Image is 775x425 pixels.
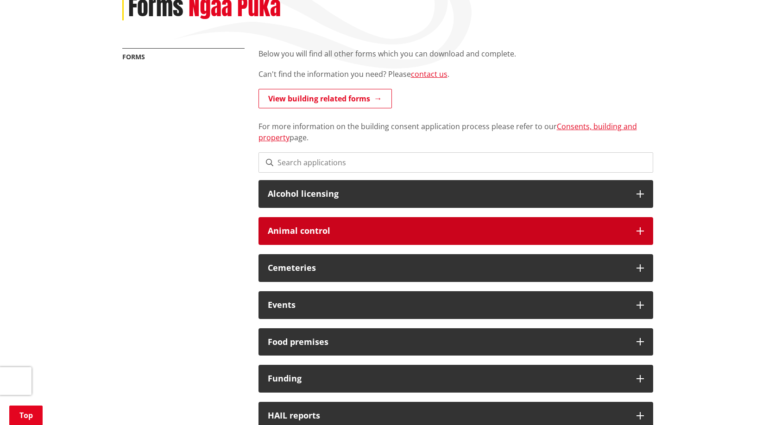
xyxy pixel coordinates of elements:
input: Search applications [258,152,653,173]
p: For more information on the building consent application process please refer to our page. [258,110,653,143]
h3: Food premises [268,337,627,347]
p: Can't find the information you need? Please . [258,69,653,80]
iframe: Messenger Launcher [732,386,766,419]
p: Below you will find all other forms which you can download and complete. [258,48,653,59]
a: View building related forms [258,89,392,108]
h3: Animal control [268,226,627,236]
h3: Funding [268,374,627,383]
h3: Events [268,300,627,310]
h3: HAIL reports [268,411,627,420]
a: Consents, building and property [258,121,637,143]
a: Forms [122,52,145,61]
a: contact us [411,69,447,79]
h3: Alcohol licensing [268,189,627,199]
h3: Cemeteries [268,263,627,273]
a: Top [9,406,43,425]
